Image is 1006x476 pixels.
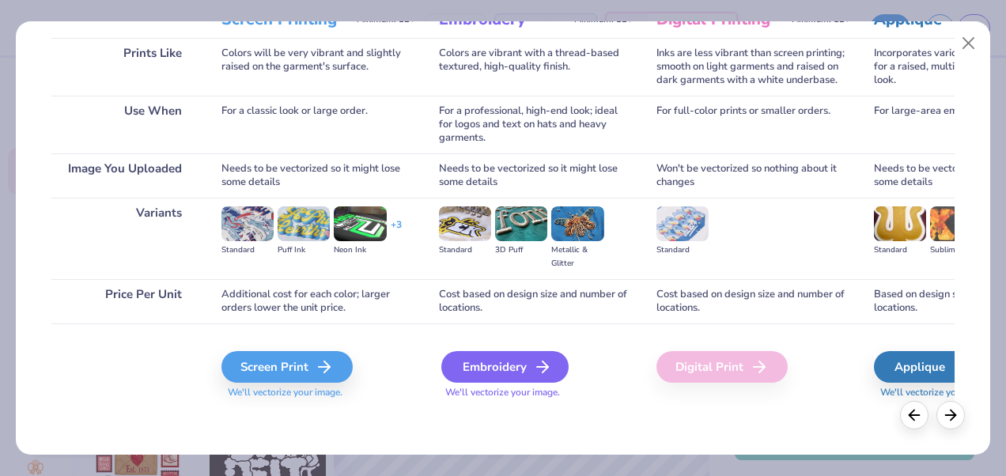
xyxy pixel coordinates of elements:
div: Variants [51,198,198,279]
div: For a professional, high-end look; ideal for logos and text on hats and heavy garments. [439,96,633,153]
div: For full-color prints or smaller orders. [656,96,850,153]
div: Standard [656,244,709,257]
img: Neon Ink [334,206,386,241]
span: We'll vectorize your image. [221,386,415,399]
div: Metallic & Glitter [551,244,603,270]
div: Needs to be vectorized so it might lose some details [221,153,415,198]
div: Prints Like [51,38,198,96]
div: Screen Print [221,351,353,383]
div: Digital Print [656,351,788,383]
div: Needs to be vectorized so it might lose some details [439,153,633,198]
div: 3D Puff [495,244,547,257]
div: Colors are vibrant with a thread-based textured, high-quality finish. [439,38,633,96]
div: Standard [874,244,926,257]
img: 3D Puff [495,206,547,241]
div: Additional cost for each color; larger orders lower the unit price. [221,279,415,323]
img: Standard [221,206,274,241]
div: Neon Ink [334,244,386,257]
div: + 3 [391,218,402,245]
div: Applique [874,351,990,383]
div: Embroidery [441,351,569,383]
img: Standard [656,206,709,241]
img: Standard [439,206,491,241]
div: Colors will be very vibrant and slightly raised on the garment's surface. [221,38,415,96]
div: Standard [439,244,491,257]
div: Standard [221,244,274,257]
div: Inks are less vibrant than screen printing; smooth on light garments and raised on dark garments ... [656,38,850,96]
div: Price Per Unit [51,279,198,323]
div: Cost based on design size and number of locations. [439,279,633,323]
img: Puff Ink [278,206,330,241]
div: Won't be vectorized so nothing about it changes [656,153,850,198]
img: Sublimated [930,206,982,241]
button: Close [954,28,984,59]
div: Use When [51,96,198,153]
span: We'll vectorize your image. [439,386,633,399]
div: Image You Uploaded [51,153,198,198]
img: Metallic & Glitter [551,206,603,241]
div: For a classic look or large order. [221,96,415,153]
img: Standard [874,206,926,241]
div: Cost based on design size and number of locations. [656,279,850,323]
div: Puff Ink [278,244,330,257]
div: Sublimated [930,244,982,257]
